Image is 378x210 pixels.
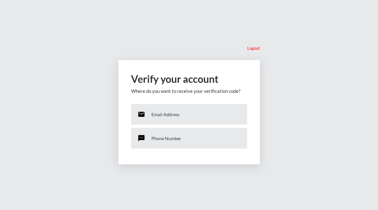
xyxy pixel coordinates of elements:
[151,136,181,141] p: Phone Number
[151,112,179,117] p: Email Address
[131,73,247,85] h2: Verify your account
[138,111,145,118] mat-icon: email
[131,88,247,94] p: Where do you want to receive your verification code?
[247,46,260,51] p: Logout
[138,134,145,142] mat-icon: sms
